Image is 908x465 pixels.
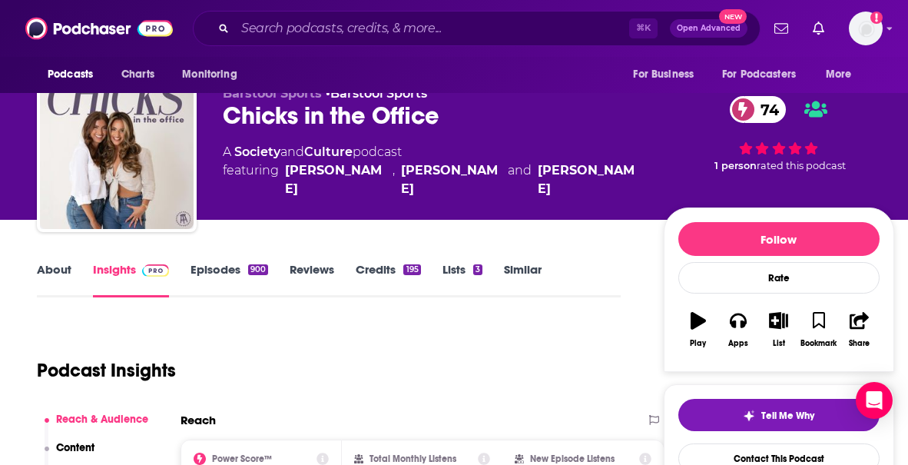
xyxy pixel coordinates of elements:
[714,160,757,171] span: 1 person
[304,144,353,159] a: Culture
[142,264,169,277] img: Podchaser Pro
[121,64,154,85] span: Charts
[826,64,852,85] span: More
[719,9,747,24] span: New
[223,143,639,198] div: A podcast
[629,18,658,38] span: ⌘ K
[768,15,794,42] a: Show notifications dropdown
[690,339,706,348] div: Play
[839,302,879,357] button: Share
[330,86,427,101] a: Barstool Sports
[248,264,268,275] div: 900
[849,339,870,348] div: Share
[56,441,94,454] p: Content
[234,144,280,159] a: Society
[37,262,71,297] a: About
[870,12,883,24] svg: Add a profile image
[800,339,837,348] div: Bookmark
[807,15,830,42] a: Show notifications dropdown
[678,399,880,431] button: tell me why sparkleTell Me Why
[37,60,113,89] button: open menu
[473,264,482,275] div: 3
[849,12,883,45] button: Show profile menu
[223,86,322,101] span: Barstool Sports
[743,410,755,422] img: tell me why sparkle
[326,86,427,101] span: •
[235,16,629,41] input: Search podcasts, credits, & more...
[442,262,482,297] a: Lists3
[856,382,893,419] div: Open Intercom Messenger
[849,12,883,45] img: User Profile
[664,86,894,181] div: 74 1 personrated this podcast
[111,60,164,89] a: Charts
[40,75,194,229] img: Chicks in the Office
[508,161,532,198] span: and
[191,262,268,297] a: Episodes900
[223,161,639,198] span: featuring
[48,64,93,85] span: Podcasts
[849,12,883,45] span: Logged in as aridings
[678,302,718,357] button: Play
[538,161,639,198] a: Francesca Mariano
[171,60,257,89] button: open menu
[37,359,176,382] h1: Podcast Insights
[745,96,787,123] span: 74
[285,161,386,198] a: Ria Ciuffo
[718,302,758,357] button: Apps
[530,453,615,464] h2: New Episode Listens
[815,60,871,89] button: open menu
[56,413,148,426] p: Reach & Audience
[622,60,713,89] button: open menu
[212,453,272,464] h2: Power Score™
[280,144,304,159] span: and
[757,160,846,171] span: rated this podcast
[25,14,173,43] img: Podchaser - Follow, Share and Rate Podcasts
[290,262,334,297] a: Reviews
[677,25,741,32] span: Open Advanced
[773,339,785,348] div: List
[193,11,761,46] div: Search podcasts, credits, & more...
[730,96,787,123] a: 74
[403,264,420,275] div: 195
[504,262,542,297] a: Similar
[799,302,839,357] button: Bookmark
[369,453,456,464] h2: Total Monthly Listens
[45,413,149,441] button: Reach & Audience
[670,19,747,38] button: Open AdvancedNew
[678,262,880,294] div: Rate
[761,410,814,422] span: Tell Me Why
[712,60,818,89] button: open menu
[356,262,420,297] a: Credits195
[182,64,237,85] span: Monitoring
[401,161,502,198] a: Maria Ciuffo
[678,222,880,256] button: Follow
[722,64,796,85] span: For Podcasters
[758,302,798,357] button: List
[181,413,216,427] h2: Reach
[393,161,395,198] span: ,
[93,262,169,297] a: InsightsPodchaser Pro
[633,64,694,85] span: For Business
[728,339,748,348] div: Apps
